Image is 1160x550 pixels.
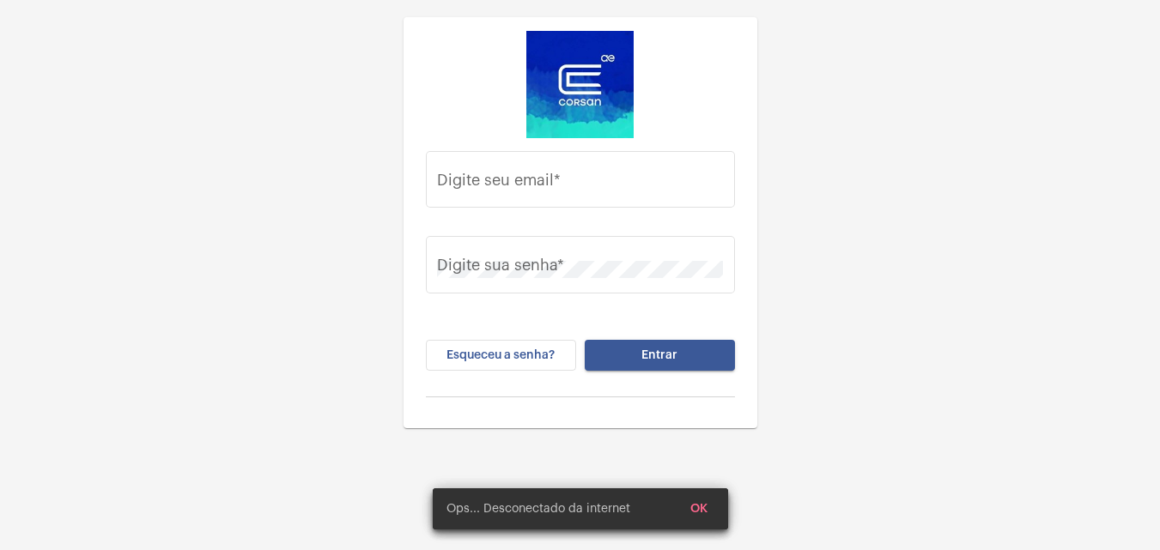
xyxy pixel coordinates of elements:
[641,349,677,361] span: Entrar
[437,175,723,192] input: Digite seu email
[446,500,630,517] span: Ops... Desconectado da internet
[690,503,708,515] span: OK
[446,349,555,361] span: Esqueceu a senha?
[585,340,735,371] button: Entrar
[526,31,634,138] img: d4669ae0-8c07-2337-4f67-34b0df7f5ae4.jpeg
[426,340,576,371] button: Esqueceu a senha?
